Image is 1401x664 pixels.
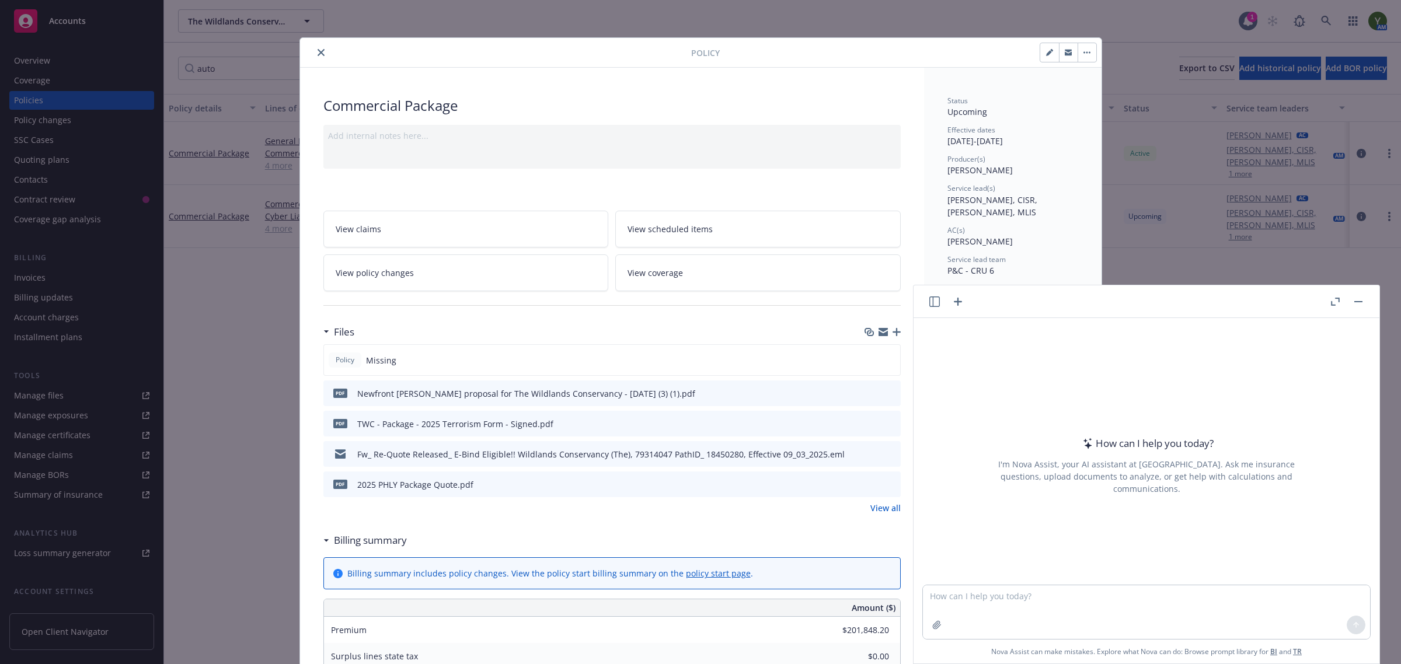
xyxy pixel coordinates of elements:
[947,254,1006,264] span: Service lead team
[870,502,901,514] a: View all
[820,621,896,639] input: 0.00
[947,165,1013,176] span: [PERSON_NAME]
[334,324,354,340] h3: Files
[947,183,995,193] span: Service lead(s)
[947,125,995,135] span: Effective dates
[947,154,985,164] span: Producer(s)
[982,458,1311,495] div: I'm Nova Assist, your AI assistant at [GEOGRAPHIC_DATA]. Ask me insurance questions, upload docum...
[323,324,354,340] div: Files
[947,265,994,276] span: P&C - CRU 6
[331,624,367,635] span: Premium
[886,418,896,430] button: preview file
[628,267,683,279] span: View coverage
[615,211,901,247] a: View scheduled items
[333,480,347,488] span: pdf
[347,567,753,579] div: Billing summary includes policy changes. View the policy start billing summary on the .
[867,448,876,460] button: download file
[357,448,845,460] div: Fw_ Re-Quote Released_ E-Bind Eligible!! Wildlands Conservancy (The), 79314047 PathID_ 18450280, ...
[947,96,968,106] span: Status
[886,478,896,491] button: preview file
[334,533,407,548] h3: Billing summary
[947,125,1078,147] div: [DATE] - [DATE]
[328,130,896,142] div: Add internal notes here...
[357,478,473,491] div: 2025 PHLY Package Quote.pdf
[357,387,695,400] div: Newfront [PERSON_NAME] proposal for The Wildlands Conservancy - [DATE] (3) (1).pdf
[867,387,876,400] button: download file
[947,284,966,293] span: Stage
[336,223,381,235] span: View claims
[323,254,609,291] a: View policy changes
[628,223,713,235] span: View scheduled items
[886,387,896,400] button: preview file
[323,96,901,116] div: Commercial Package
[333,389,347,397] span: pdf
[1293,646,1302,656] a: TR
[336,267,414,279] span: View policy changes
[947,225,965,235] span: AC(s)
[1079,436,1214,451] div: How can I help you today?
[323,211,609,247] a: View claims
[314,46,328,60] button: close
[323,533,407,548] div: Billing summary
[357,418,553,430] div: TWC - Package - 2025 Terrorism Form - Signed.pdf
[1270,646,1277,656] a: BI
[333,355,357,365] span: Policy
[947,106,987,117] span: Upcoming
[947,236,1013,247] span: [PERSON_NAME]
[947,194,1040,218] span: [PERSON_NAME], CISR, [PERSON_NAME], MLIS
[918,639,1375,663] span: Nova Assist can make mistakes. Explore what Nova can do: Browse prompt library for and
[867,478,876,491] button: download file
[852,602,895,614] span: Amount ($)
[331,651,418,662] span: Surplus lines state tax
[333,419,347,428] span: pdf
[615,254,901,291] a: View coverage
[686,568,751,579] a: policy start page
[886,448,896,460] button: preview file
[366,354,396,366] span: Missing
[867,418,876,430] button: download file
[691,47,720,59] span: Policy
